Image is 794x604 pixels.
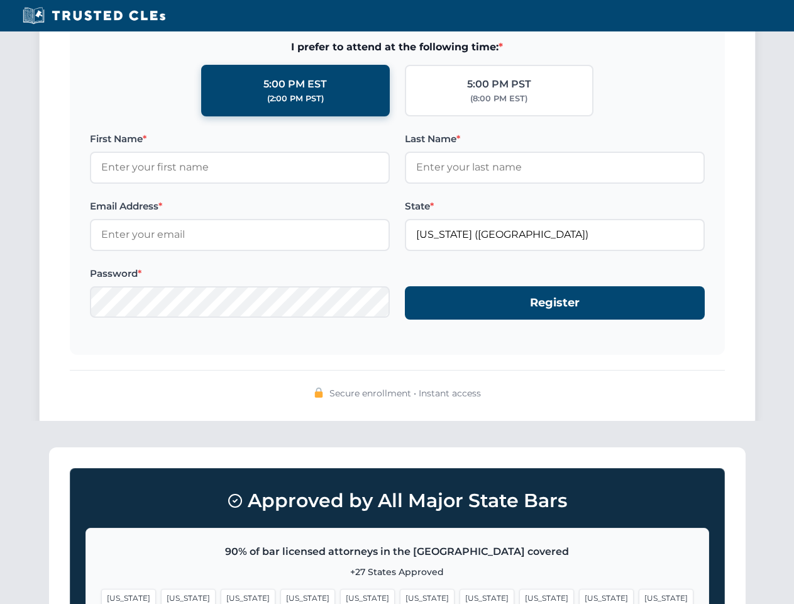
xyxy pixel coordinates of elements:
[101,565,693,579] p: +27 States Approved
[90,152,390,183] input: Enter your first name
[467,76,531,92] div: 5:00 PM PST
[101,544,693,560] p: 90% of bar licensed attorneys in the [GEOGRAPHIC_DATA] covered
[263,76,327,92] div: 5:00 PM EST
[329,386,481,400] span: Secure enrollment • Instant access
[90,219,390,250] input: Enter your email
[405,219,705,250] input: Florida (FL)
[405,286,705,320] button: Register
[470,92,527,105] div: (8:00 PM EST)
[267,92,324,105] div: (2:00 PM PST)
[314,388,324,398] img: 🔒
[19,6,169,25] img: Trusted CLEs
[90,199,390,214] label: Email Address
[405,152,705,183] input: Enter your last name
[90,39,705,55] span: I prefer to attend at the following time:
[85,484,709,518] h3: Approved by All Major State Bars
[90,266,390,281] label: Password
[405,199,705,214] label: State
[405,131,705,147] label: Last Name
[90,131,390,147] label: First Name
